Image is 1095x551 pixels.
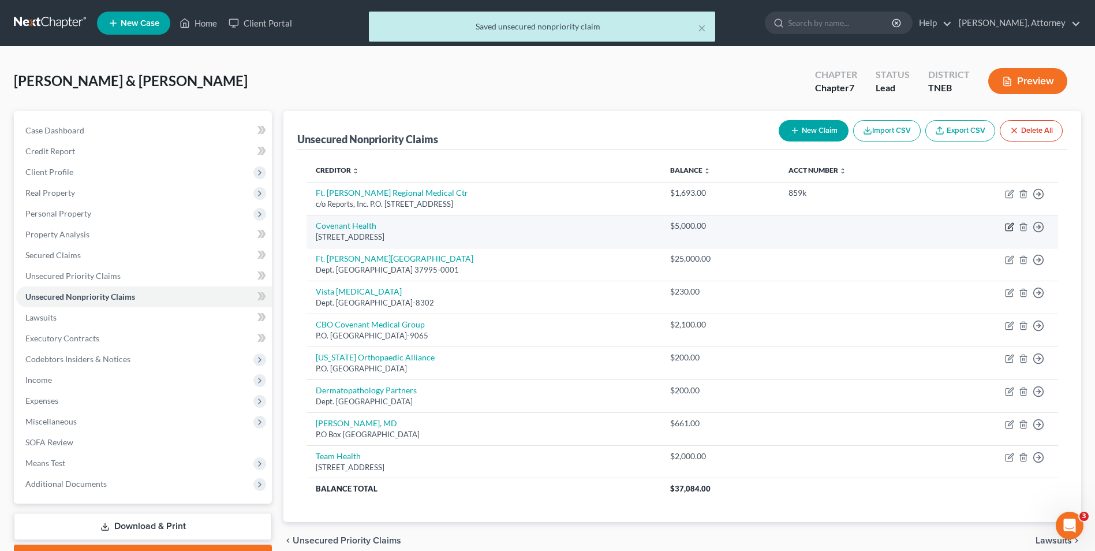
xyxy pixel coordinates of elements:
div: $5,000.00 [670,220,770,232]
button: × [698,21,706,35]
div: 859k [788,187,924,199]
span: Lawsuits [1036,536,1072,545]
div: District [928,68,970,81]
a: Case Dashboard [16,120,272,141]
div: Unsecured Nonpriority Claims [297,132,438,146]
a: Ft. [PERSON_NAME][GEOGRAPHIC_DATA] [316,254,473,263]
button: Lawsuits chevron_right [1036,536,1081,545]
span: Secured Claims [25,250,81,260]
span: Miscellaneous [25,416,77,426]
span: Means Test [25,458,65,468]
div: Chapter [815,68,857,81]
div: $2,100.00 [670,319,770,330]
div: P.O Box [GEOGRAPHIC_DATA] [316,429,652,440]
i: unfold_more [839,167,846,174]
div: Lead [876,81,910,95]
a: Secured Claims [16,245,272,266]
span: Expenses [25,396,58,405]
a: SOFA Review [16,432,272,453]
div: P.O. [GEOGRAPHIC_DATA] [316,363,652,374]
a: Download & Print [14,513,272,540]
span: Client Profile [25,167,73,177]
a: Team Health [316,451,361,461]
div: $2,000.00 [670,451,770,462]
span: Unsecured Priority Claims [25,271,121,281]
span: Additional Documents [25,479,107,489]
div: $200.00 [670,352,770,363]
i: unfold_more [704,167,711,174]
div: $1,693.00 [670,187,770,199]
div: Dept. [GEOGRAPHIC_DATA] [316,396,652,407]
button: New Claim [779,120,849,142]
span: Personal Property [25,209,91,218]
a: Creditor unfold_more [316,166,359,174]
button: Preview [988,68,1067,94]
i: unfold_more [352,167,359,174]
div: $25,000.00 [670,253,770,265]
span: Credit Report [25,146,75,156]
span: Property Analysis [25,229,89,239]
span: Codebtors Insiders & Notices [25,354,130,364]
a: CBO Covenant Medical Group [316,319,425,329]
span: Real Property [25,188,75,198]
a: Lawsuits [16,307,272,328]
div: Saved unsecured nonpriority claim [378,21,706,32]
span: Executory Contracts [25,333,99,343]
a: Covenant Health [316,221,376,230]
div: $200.00 [670,385,770,396]
span: 3 [1079,512,1089,521]
a: Executory Contracts [16,328,272,349]
div: Dept. [GEOGRAPHIC_DATA]-8302 [316,297,652,308]
div: P.O. [GEOGRAPHIC_DATA]-9065 [316,330,652,341]
a: Export CSV [925,120,995,142]
a: [PERSON_NAME], MD [316,418,397,428]
div: Status [876,68,910,81]
a: Ft. [PERSON_NAME] Regional Medical Ctr [316,188,468,198]
a: Balance unfold_more [670,166,711,174]
span: Unsecured Priority Claims [293,536,401,545]
a: [US_STATE] Orthopaedic Alliance [316,352,435,362]
div: [STREET_ADDRESS] [316,232,652,243]
a: Property Analysis [16,224,272,245]
span: Lawsuits [25,312,57,322]
div: [STREET_ADDRESS] [316,462,652,473]
a: Credit Report [16,141,272,162]
button: chevron_left Unsecured Priority Claims [283,536,401,545]
span: $37,084.00 [670,484,711,493]
div: Chapter [815,81,857,95]
span: Unsecured Nonpriority Claims [25,292,135,301]
button: Delete All [1000,120,1063,142]
span: [PERSON_NAME] & [PERSON_NAME] [14,72,248,89]
span: Case Dashboard [25,125,84,135]
i: chevron_left [283,536,293,545]
span: Income [25,375,52,385]
div: $661.00 [670,418,770,429]
button: Import CSV [853,120,921,142]
div: $230.00 [670,286,770,297]
span: SOFA Review [25,437,73,447]
a: Dermatopathology Partners [316,385,417,395]
span: 7 [849,82,854,93]
div: TNEB [928,81,970,95]
iframe: Intercom live chat [1056,512,1083,539]
a: Unsecured Priority Claims [16,266,272,286]
a: Vista [MEDICAL_DATA] [316,286,402,296]
a: Acct Number unfold_more [788,166,846,174]
th: Balance Total [307,478,661,499]
div: Dept. [GEOGRAPHIC_DATA] 37995-0001 [316,265,652,275]
i: chevron_right [1072,536,1081,545]
div: c/o Reports, Inc. P.O. [STREET_ADDRESS] [316,199,652,210]
a: Unsecured Nonpriority Claims [16,286,272,307]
